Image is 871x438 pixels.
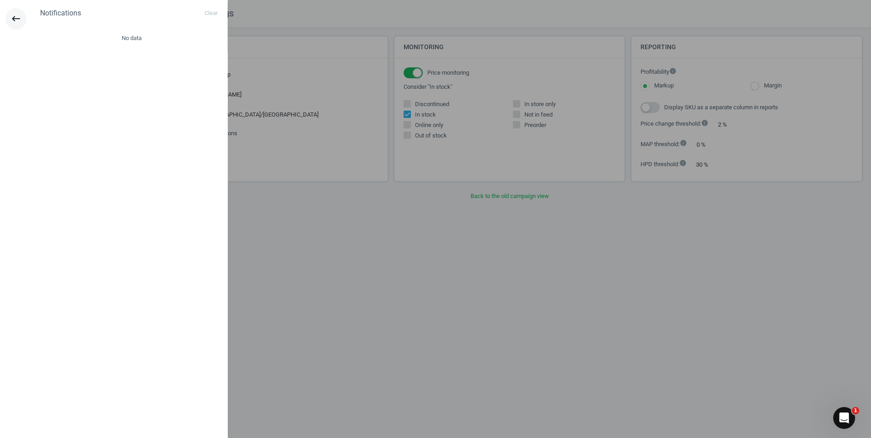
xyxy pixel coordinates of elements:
button: Clear [200,6,223,20]
iframe: Intercom live chat [833,407,855,429]
span: 1 [852,407,859,414]
p: Notifications [40,8,81,18]
button: keyboard_backspace [5,8,26,30]
i: keyboard_backspace [10,13,21,24]
div: No data [36,25,227,51]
